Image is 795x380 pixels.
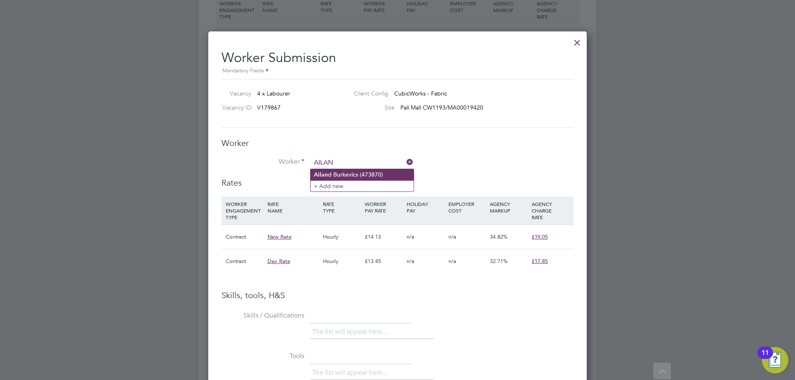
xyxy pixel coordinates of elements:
[311,157,413,169] input: Search for...
[363,249,405,273] div: £13.45
[257,90,290,97] span: 4 x Labourer
[224,249,265,273] div: Contract
[532,233,548,240] span: £19.05
[222,177,573,188] h3: Rates
[448,258,456,265] span: n/a
[267,233,291,240] span: New Rate
[257,104,281,111] span: V179867
[224,225,265,249] div: Contract
[265,196,321,218] div: RATE NAME
[321,249,363,273] div: Hourly
[400,104,483,111] span: Pall Mall CW1193/MA00019420
[224,196,265,225] div: WORKER ENGAGEMENT TYPE
[222,43,573,76] h2: Worker Submission
[363,225,405,249] div: £14.13
[407,233,414,240] span: n/a
[311,180,414,191] li: + Add new
[394,90,447,97] span: CubicWorks - Fabric
[222,352,304,361] label: Tools
[321,225,363,249] div: Hourly
[222,290,573,301] h3: Skills, tools, H&S
[311,169,414,180] li: d Burkevics (473870)
[222,67,573,76] div: Mandatory Fields
[312,326,390,337] li: The list will appear here...
[347,104,395,111] label: Site
[446,196,488,218] div: EMPLOYER COST
[490,258,508,265] span: 32.71%
[407,258,414,265] span: n/a
[222,158,304,166] label: Worker
[314,171,328,178] b: Ailan
[762,347,788,373] button: Open Resource Center, 11 new notifications
[222,311,304,320] label: Skills / Qualifications
[448,233,456,240] span: n/a
[761,353,769,363] div: 11
[347,90,388,97] label: Client Config
[530,196,571,225] div: AGENCY CHARGE RATE
[312,367,390,378] li: The list will appear here...
[267,258,290,265] span: Day Rate
[405,196,446,218] div: HOLIDAY PAY
[218,104,251,111] label: Vacancy ID
[222,138,573,148] h3: Worker
[363,196,405,218] div: WORKER PAY RATE
[532,258,548,265] span: £17.85
[488,196,530,218] div: AGENCY MARKUP
[218,90,251,97] label: Vacancy
[321,196,363,218] div: RATE TYPE
[490,233,508,240] span: 34.82%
